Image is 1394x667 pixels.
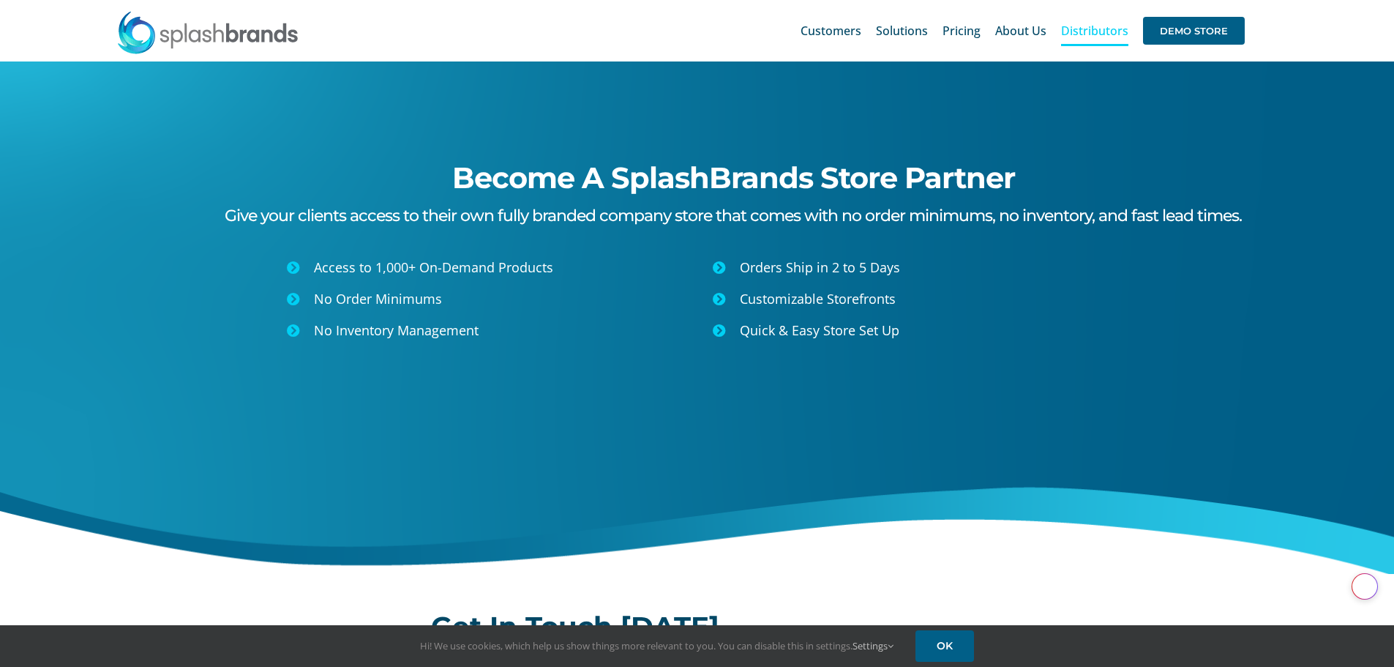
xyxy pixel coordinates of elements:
a: DEMO STORE [1143,7,1245,54]
span: Become A SplashBrands Store Partner [452,160,1015,195]
span: Orders Ship in 2 to 5 Days [740,258,900,276]
img: SplashBrands.com Logo [116,10,299,54]
span: Customizable Storefronts [740,290,896,308]
a: Pricing [943,7,981,54]
span: Pricing [943,25,981,37]
a: Distributors [1061,7,1128,54]
span: Access to 1,000+ On-Demand Products [314,258,553,276]
span: Customers [801,25,861,37]
span: Hi! We use cookies, which help us show things more relevant to you. You can disable this in setti... [420,639,893,652]
span: No Order Minimums [314,290,442,308]
a: OK [915,630,974,662]
span: Give your clients access to their own fully branded company store that comes with no order minimu... [225,206,1242,226]
a: Customers [801,7,861,54]
span: Quick & Easy Store Set Up [740,321,899,339]
span: DEMO STORE [1143,17,1245,45]
h2: Get In Touch [DATE] [431,612,964,641]
span: About Us [995,25,1046,37]
span: Solutions [876,25,928,37]
span: No Inventory Management [314,321,479,339]
nav: Main Menu [801,7,1245,54]
a: Settings [852,639,893,652]
span: Distributors [1061,25,1128,37]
